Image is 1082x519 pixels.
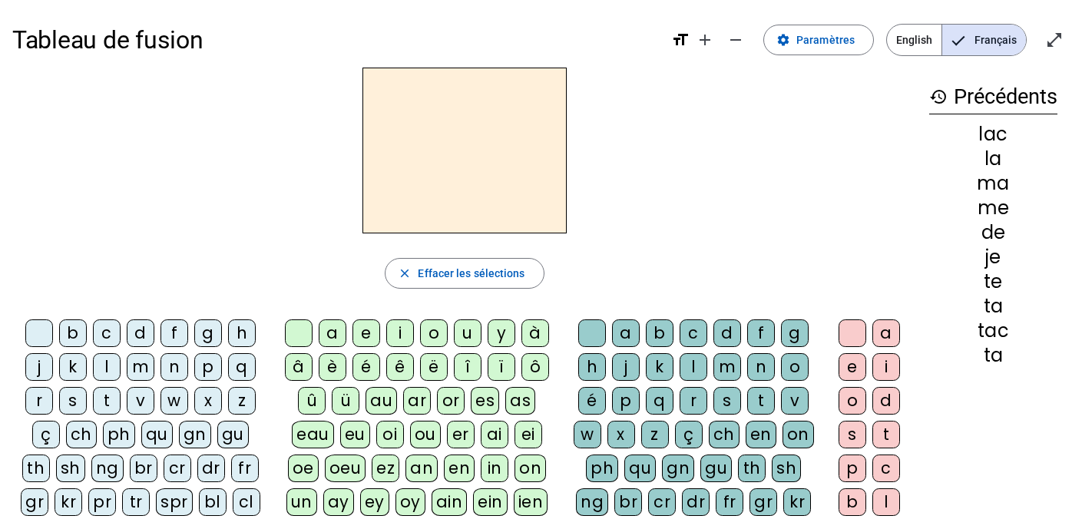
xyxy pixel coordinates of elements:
div: s [59,387,87,415]
div: ê [386,353,414,381]
div: n [747,353,775,381]
div: k [59,353,87,381]
div: q [646,387,673,415]
div: l [872,488,900,516]
div: je [929,248,1057,266]
div: p [194,353,222,381]
div: z [228,387,256,415]
div: ain [432,488,468,516]
div: qu [141,421,173,448]
div: gu [700,455,732,482]
div: spr [156,488,193,516]
div: gr [749,488,777,516]
div: cr [648,488,676,516]
div: l [93,353,121,381]
div: x [607,421,635,448]
div: ma [929,174,1057,193]
div: m [127,353,154,381]
div: û [298,387,326,415]
div: s [839,421,866,448]
button: Paramètres [763,25,874,55]
div: b [839,488,866,516]
div: w [574,421,601,448]
div: a [319,319,346,347]
div: é [352,353,380,381]
div: br [614,488,642,516]
span: Paramètres [796,31,855,49]
mat-icon: open_in_full [1045,31,1064,49]
div: d [713,319,741,347]
div: c [872,455,900,482]
div: me [929,199,1057,217]
div: oy [395,488,425,516]
div: h [578,353,606,381]
div: î [454,353,481,381]
div: ng [576,488,608,516]
div: ph [103,421,135,448]
div: ç [675,421,703,448]
div: n [160,353,188,381]
div: s [713,387,741,415]
div: eau [292,421,334,448]
span: Effacer les sélections [418,264,524,283]
div: te [929,273,1057,291]
div: or [437,387,465,415]
div: e [839,353,866,381]
div: ey [360,488,389,516]
div: h [228,319,256,347]
div: b [646,319,673,347]
div: er [447,421,475,448]
div: d [127,319,154,347]
div: b [59,319,87,347]
div: sh [772,455,801,482]
div: â [285,353,313,381]
div: g [781,319,809,347]
div: kr [783,488,811,516]
div: en [444,455,475,482]
div: ta [929,346,1057,365]
div: x [194,387,222,415]
div: o [839,387,866,415]
div: ph [586,455,618,482]
div: m [713,353,741,381]
div: y [488,319,515,347]
div: ai [481,421,508,448]
div: in [481,455,508,482]
div: i [386,319,414,347]
mat-icon: close [398,266,412,280]
h1: Tableau de fusion [12,15,659,64]
div: o [781,353,809,381]
div: c [93,319,121,347]
button: Augmenter la taille de la police [690,25,720,55]
div: p [612,387,640,415]
div: pr [88,488,116,516]
div: a [612,319,640,347]
div: w [160,387,188,415]
button: Effacer les sélections [385,258,544,289]
div: en [746,421,776,448]
div: l [680,353,707,381]
mat-icon: add [696,31,714,49]
mat-icon: settings [776,33,790,47]
div: g [194,319,222,347]
div: ï [488,353,515,381]
div: es [471,387,499,415]
div: th [738,455,766,482]
span: Français [942,25,1026,55]
button: Entrer en plein écran [1039,25,1070,55]
div: d [872,387,900,415]
div: dr [197,455,225,482]
div: bl [199,488,227,516]
div: c [680,319,707,347]
div: on [783,421,814,448]
div: z [641,421,669,448]
div: ei [515,421,542,448]
div: la [929,150,1057,168]
div: à [521,319,549,347]
div: j [25,353,53,381]
div: r [680,387,707,415]
div: br [130,455,157,482]
div: ch [709,421,740,448]
div: k [646,353,673,381]
div: v [127,387,154,415]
